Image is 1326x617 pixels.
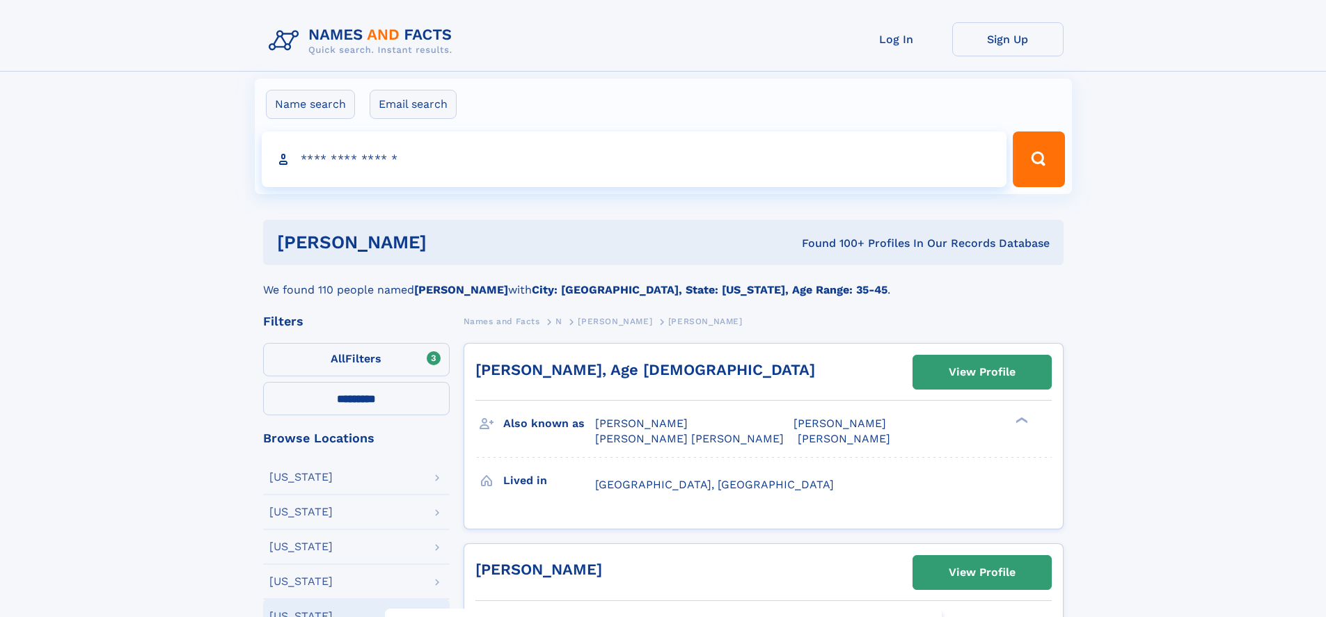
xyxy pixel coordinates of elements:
[595,432,784,445] span: [PERSON_NAME] [PERSON_NAME]
[269,506,333,518] div: [US_STATE]
[263,315,450,328] div: Filters
[269,541,333,552] div: [US_STATE]
[798,432,890,445] span: [PERSON_NAME]
[331,352,345,365] span: All
[263,265,1064,298] div: We found 110 people named with .
[555,316,562,326] span: N
[475,361,815,378] a: [PERSON_NAME], Age [DEMOGRAPHIC_DATA]
[263,343,450,376] label: Filters
[263,432,450,444] div: Browse Locations
[614,236,1050,251] div: Found 100+ Profiles In Our Records Database
[913,556,1051,589] a: View Profile
[503,469,595,492] h3: Lived in
[1013,131,1064,187] button: Search Button
[555,312,562,330] a: N
[503,412,595,435] h3: Also known as
[1012,416,1029,425] div: ❯
[414,283,508,296] b: [PERSON_NAME]
[578,316,652,326] span: [PERSON_NAME]
[841,22,952,56] a: Log In
[263,22,464,60] img: Logo Names and Facts
[952,22,1064,56] a: Sign Up
[475,561,602,578] a: [PERSON_NAME]
[269,472,333,483] div: [US_STATE]
[949,356,1016,388] div: View Profile
[595,478,834,491] span: [GEOGRAPHIC_DATA], [GEOGRAPHIC_DATA]
[262,131,1007,187] input: search input
[794,417,886,430] span: [PERSON_NAME]
[532,283,887,296] b: City: [GEOGRAPHIC_DATA], State: [US_STATE], Age Range: 35-45
[266,90,355,119] label: Name search
[578,312,652,330] a: [PERSON_NAME]
[370,90,457,119] label: Email search
[464,312,540,330] a: Names and Facts
[949,556,1016,588] div: View Profile
[277,234,615,251] h1: [PERSON_NAME]
[595,417,688,430] span: [PERSON_NAME]
[668,316,743,326] span: [PERSON_NAME]
[913,355,1051,389] a: View Profile
[269,576,333,587] div: [US_STATE]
